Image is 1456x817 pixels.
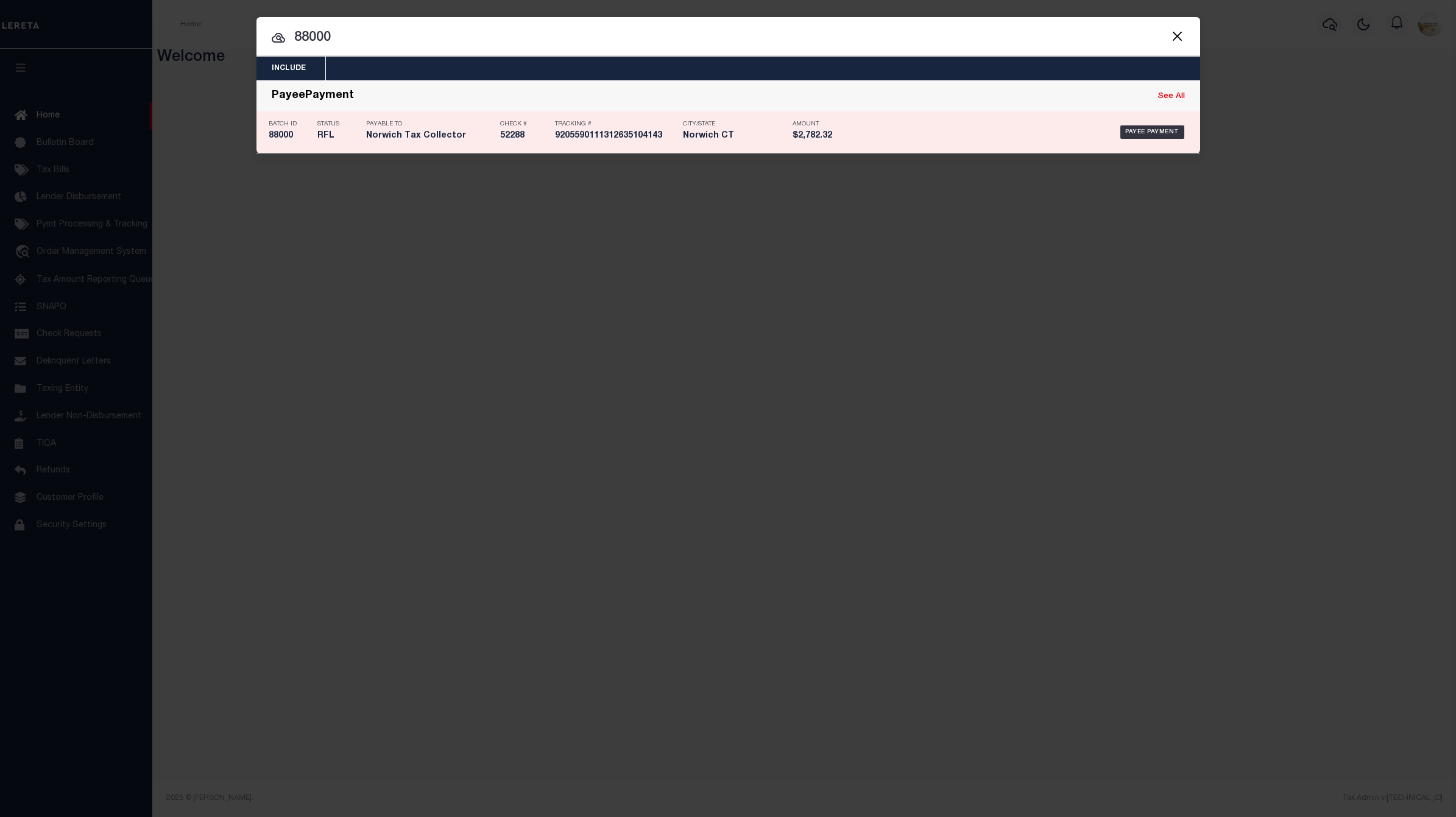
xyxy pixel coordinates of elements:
[256,27,1200,49] input: Start typing...
[793,131,847,141] h5: $2,782.32
[1120,125,1184,139] div: Payee Payment
[500,131,549,141] h5: 52288
[793,121,847,128] p: Amount
[683,121,786,128] p: City/State
[366,131,494,141] h5: Norwich Tax Collector
[683,131,786,141] h5: Norwich CT
[1170,28,1186,44] button: Close
[500,121,549,128] p: Check #
[269,131,311,141] h5: 88000
[317,131,360,141] h5: RFL
[1158,93,1185,100] a: See All
[256,57,321,80] button: Include
[555,121,677,128] p: Tracking #
[366,121,494,128] p: Payable To
[272,89,354,103] div: PayeePayment
[269,121,311,128] p: Batch ID
[317,121,360,128] p: Status
[555,131,677,141] h5: 9205590111312635104143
